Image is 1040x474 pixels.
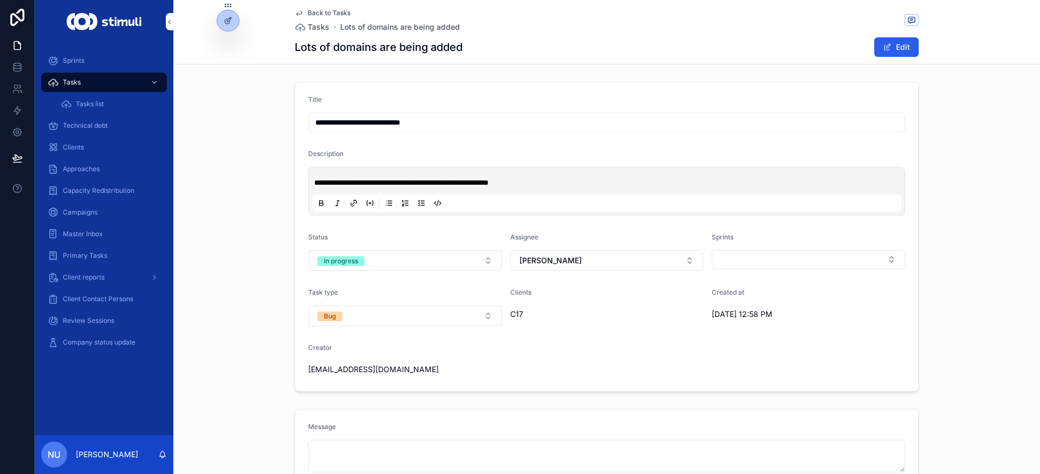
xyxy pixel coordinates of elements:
span: Sprints [63,56,84,65]
span: Capacity Redistribution [63,186,134,195]
span: Primary Tasks [63,251,107,260]
span: Master Inbox [63,230,103,238]
span: [PERSON_NAME] [519,255,582,266]
a: Lots of domains are being added [340,22,460,33]
span: C17 [510,309,523,320]
span: Status [308,233,328,241]
span: [EMAIL_ADDRESS][DOMAIN_NAME] [308,364,451,375]
a: Tasks [295,22,329,33]
span: Campaigns [63,208,97,217]
a: Tasks list [54,94,167,114]
a: Tasks [41,73,167,92]
p: [PERSON_NAME] [76,449,138,460]
a: Master Inbox [41,224,167,244]
span: Approaches [63,165,100,173]
div: scrollable content [35,43,173,366]
a: Campaigns [41,203,167,222]
a: Back to Tasks [295,9,350,17]
span: Assignee [510,233,538,241]
button: Select Button [712,250,905,269]
span: NU [48,448,61,461]
button: Select Button [308,306,502,326]
span: Description [308,150,343,158]
span: Sprints [712,233,733,241]
span: Client reports [63,273,105,282]
a: Company status update [41,333,167,352]
span: Title [308,95,322,103]
a: Review Sessions [41,311,167,330]
span: Review Sessions [63,316,114,325]
span: Tasks [308,22,329,33]
button: Select Button [510,250,704,271]
a: Client Contact Persons [41,289,167,309]
a: Client reports [41,268,167,287]
a: Approaches [41,159,167,179]
a: Primary Tasks [41,246,167,265]
span: Company status update [63,338,135,347]
span: Created at [712,288,744,296]
button: Edit [874,37,919,57]
div: In progress [324,256,358,266]
img: App logo [67,13,141,30]
span: Task type [308,288,338,296]
span: Client Contact Persons [63,295,133,303]
span: Tasks [63,78,81,87]
span: [DATE] 12:58 PM [712,309,855,320]
span: Message [308,423,336,431]
span: Back to Tasks [308,9,350,17]
div: Bug [324,311,336,321]
a: Technical debt [41,116,167,135]
button: Select Button [308,250,502,271]
a: Capacity Redistribution [41,181,167,200]
span: Clients [510,288,531,296]
span: Tasks list [76,100,104,108]
h1: Lots of domains are being added [295,40,463,55]
span: Creator [308,343,332,352]
span: Technical debt [63,121,108,130]
a: Clients [41,138,167,157]
a: Sprints [41,51,167,70]
span: Clients [63,143,84,152]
